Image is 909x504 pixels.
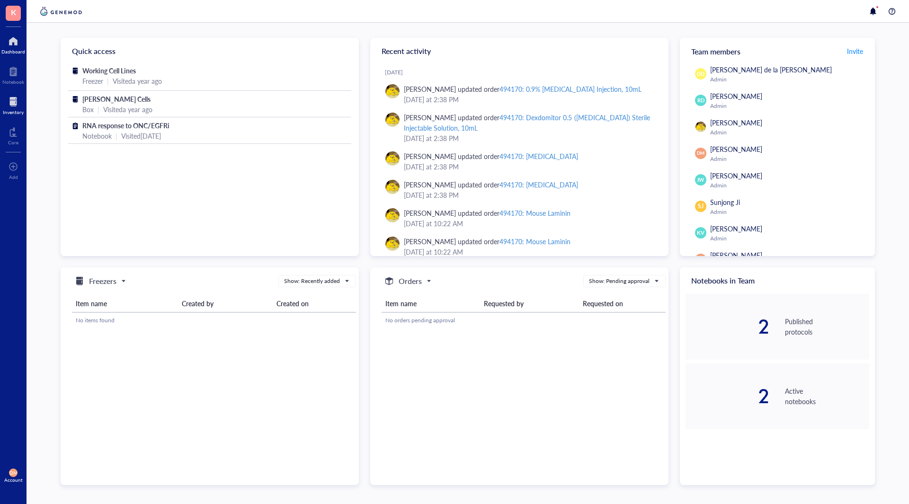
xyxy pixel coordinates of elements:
[4,477,23,483] div: Account
[107,76,109,86] div: |
[3,94,24,115] a: Inventory
[273,295,356,312] th: Created on
[710,102,865,110] div: Admin
[680,38,875,64] div: Team members
[499,208,570,218] div: 494170: Mouse Laminin
[404,151,579,161] div: [PERSON_NAME] updated order
[710,235,865,242] div: Admin
[9,174,18,180] div: Add
[499,180,578,189] div: 494170: [MEDICAL_DATA]
[385,113,400,127] img: da48f3c6-a43e-4a2d-aade-5eac0d93827f.jpeg
[378,147,661,176] a: [PERSON_NAME] updated order494170: [MEDICAL_DATA][DATE] at 2:38 PM
[1,49,25,54] div: Dashboard
[38,6,84,17] img: genemod-logo
[378,176,661,204] a: [PERSON_NAME] updated order494170: [MEDICAL_DATA][DATE] at 2:38 PM
[378,108,661,147] a: [PERSON_NAME] updated order494170: Dexdomitor 0.5 ([MEDICAL_DATA]) Sterile Injectable Solution, 1...
[76,316,352,325] div: No items found
[378,204,661,232] a: [PERSON_NAME] updated order494170: Mouse Laminin[DATE] at 10:22 AM
[8,140,18,145] div: Core
[385,237,400,251] img: da48f3c6-a43e-4a2d-aade-5eac0d93827f.jpeg
[785,316,869,337] div: Published protocols
[404,218,653,229] div: [DATE] at 10:22 AM
[499,151,578,161] div: 494170: [MEDICAL_DATA]
[385,84,400,98] img: da48f3c6-a43e-4a2d-aade-5eac0d93827f.jpeg
[8,124,18,145] a: Core
[680,267,875,294] div: Notebooks in Team
[404,112,653,133] div: [PERSON_NAME] updated order
[589,277,650,285] div: Show: Pending approval
[710,129,865,136] div: Admin
[480,295,579,312] th: Requested by
[404,94,653,105] div: [DATE] at 2:38 PM
[3,109,24,115] div: Inventory
[9,470,18,476] span: DM
[82,121,169,130] span: RNA response to ONC/EGFRi
[710,91,762,101] span: [PERSON_NAME]
[385,151,400,166] img: da48f3c6-a43e-4a2d-aade-5eac0d93827f.jpeg
[121,131,161,141] div: Visited [DATE]
[697,97,704,105] span: RD
[82,76,103,86] div: Freezer
[404,84,642,94] div: [PERSON_NAME] updated order
[2,64,24,85] a: Notebook
[72,295,178,312] th: Item name
[382,295,480,312] th: Item name
[710,155,865,163] div: Admin
[178,295,273,312] th: Created by
[785,386,869,407] div: Active notebooks
[11,6,16,18] span: K
[847,44,864,59] button: Invite
[82,104,94,115] div: Box
[579,295,666,312] th: Requested on
[113,76,162,86] div: Visited a year ago
[61,38,359,64] div: Quick access
[698,202,704,211] span: SJ
[710,197,740,207] span: Sunjong Ji
[710,182,865,189] div: Admin
[2,79,24,85] div: Notebook
[103,104,152,115] div: Visited a year ago
[710,76,865,83] div: Admin
[710,144,762,154] span: [PERSON_NAME]
[385,316,662,325] div: No orders pending approval
[385,69,661,76] div: [DATE]
[399,275,422,287] h5: Orders
[697,176,704,184] span: JW
[697,255,704,264] span: AP
[499,84,641,94] div: 494170: 0.9% [MEDICAL_DATA] Injection, 10mL
[710,208,865,216] div: Admin
[710,118,762,127] span: [PERSON_NAME]
[686,387,770,406] div: 2
[710,171,762,180] span: [PERSON_NAME]
[82,131,112,141] div: Notebook
[710,224,762,233] span: [PERSON_NAME]
[847,46,863,56] span: Invite
[82,66,136,75] span: Working Cell Lines
[499,237,570,246] div: 494170: Mouse Laminin
[385,208,400,222] img: da48f3c6-a43e-4a2d-aade-5eac0d93827f.jpeg
[385,180,400,194] img: da48f3c6-a43e-4a2d-aade-5eac0d93827f.jpeg
[378,80,661,108] a: [PERSON_NAME] updated order494170: 0.9% [MEDICAL_DATA] Injection, 10mL[DATE] at 2:38 PM
[370,38,668,64] div: Recent activity
[710,250,762,260] span: [PERSON_NAME]
[697,150,704,157] span: DM
[695,122,706,132] img: da48f3c6-a43e-4a2d-aade-5eac0d93827f.jpeg
[404,161,653,172] div: [DATE] at 2:38 PM
[404,208,571,218] div: [PERSON_NAME] updated order
[710,65,832,74] span: [PERSON_NAME] de la [PERSON_NAME]
[404,133,653,143] div: [DATE] at 2:38 PM
[116,131,117,141] div: |
[1,34,25,54] a: Dashboard
[697,70,704,78] span: DD
[82,94,151,104] span: [PERSON_NAME] Cells
[404,179,579,190] div: [PERSON_NAME] updated order
[686,317,770,336] div: 2
[404,236,571,247] div: [PERSON_NAME] updated order
[378,232,661,261] a: [PERSON_NAME] updated order494170: Mouse Laminin[DATE] at 10:22 AM
[284,277,340,285] div: Show: Recently added
[98,104,99,115] div: |
[404,190,653,200] div: [DATE] at 2:38 PM
[89,275,116,287] h5: Freezers
[404,113,650,133] div: 494170: Dexdomitor 0.5 ([MEDICAL_DATA]) Sterile Injectable Solution, 10mL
